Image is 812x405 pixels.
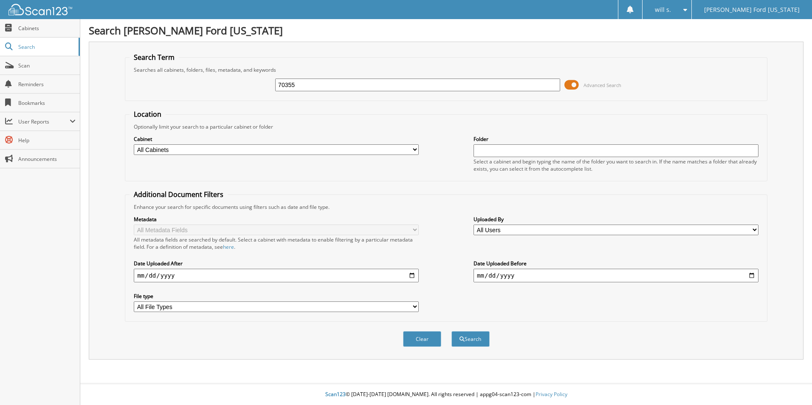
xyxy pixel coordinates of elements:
[134,260,419,267] label: Date Uploaded After
[18,62,76,69] span: Scan
[770,364,812,405] iframe: Chat Widget
[536,391,567,398] a: Privacy Policy
[474,158,758,172] div: Select a cabinet and begin typing the name of the folder you want to search in. If the name match...
[8,4,72,15] img: scan123-logo-white.svg
[80,384,812,405] div: © [DATE]-[DATE] [DOMAIN_NAME]. All rights reserved | appg04-scan123-com |
[18,25,76,32] span: Cabinets
[134,236,419,250] div: All metadata fields are searched by default. Select a cabinet with metadata to enable filtering b...
[223,243,234,250] a: here
[18,43,74,51] span: Search
[134,269,419,282] input: start
[18,118,70,125] span: User Reports
[18,99,76,107] span: Bookmarks
[704,7,800,12] span: [PERSON_NAME] Ford [US_STATE]
[130,110,166,119] legend: Location
[584,82,621,88] span: Advanced Search
[130,190,228,199] legend: Additional Document Filters
[474,269,758,282] input: end
[655,7,671,12] span: will s.
[89,23,804,37] h1: Search [PERSON_NAME] Ford [US_STATE]
[18,137,76,144] span: Help
[130,123,763,130] div: Optionally limit your search to a particular cabinet or folder
[134,292,419,300] label: File type
[18,81,76,88] span: Reminders
[130,66,763,73] div: Searches all cabinets, folders, files, metadata, and keywords
[403,331,441,347] button: Clear
[130,53,179,62] legend: Search Term
[451,331,490,347] button: Search
[474,260,758,267] label: Date Uploaded Before
[474,135,758,143] label: Folder
[18,155,76,163] span: Announcements
[134,216,419,223] label: Metadata
[134,135,419,143] label: Cabinet
[474,216,758,223] label: Uploaded By
[325,391,346,398] span: Scan123
[130,203,763,211] div: Enhance your search for specific documents using filters such as date and file type.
